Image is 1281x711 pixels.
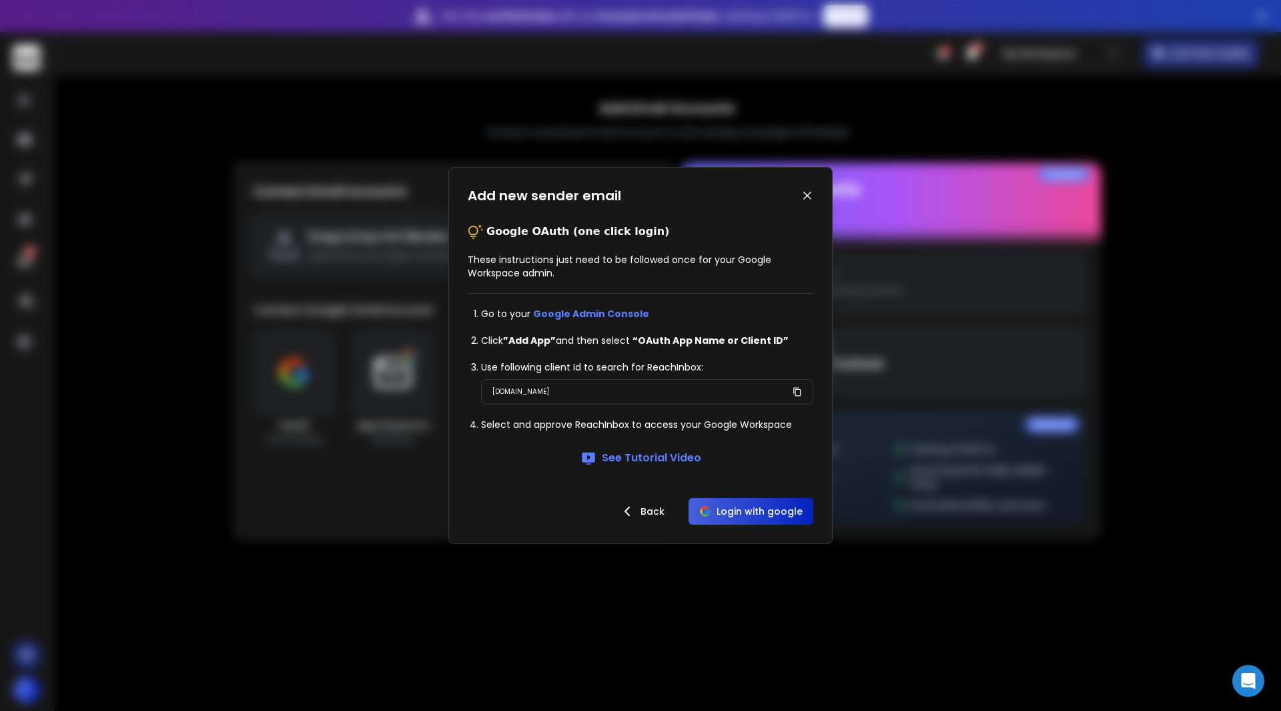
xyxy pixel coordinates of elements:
[608,498,675,525] button: Back
[689,498,813,525] button: Login with google
[503,334,556,347] strong: ”Add App”
[580,450,701,466] a: See Tutorial Video
[468,253,813,280] p: These instructions just need to be followed once for your Google Workspace admin.
[481,361,813,374] li: Use following client Id to search for ReachInbox:
[492,385,549,399] p: [DOMAIN_NAME]
[486,224,669,240] p: Google OAuth (one click login)
[533,307,649,320] a: Google Admin Console
[468,186,621,205] h1: Add new sender email
[1232,665,1264,697] div: Open Intercom Messenger
[481,334,813,347] li: Click and then select
[468,224,484,240] img: tips
[481,418,813,431] li: Select and approve ReachInbox to access your Google Workspace
[632,334,789,347] strong: “OAuth App Name or Client ID”
[481,307,813,320] li: Go to your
